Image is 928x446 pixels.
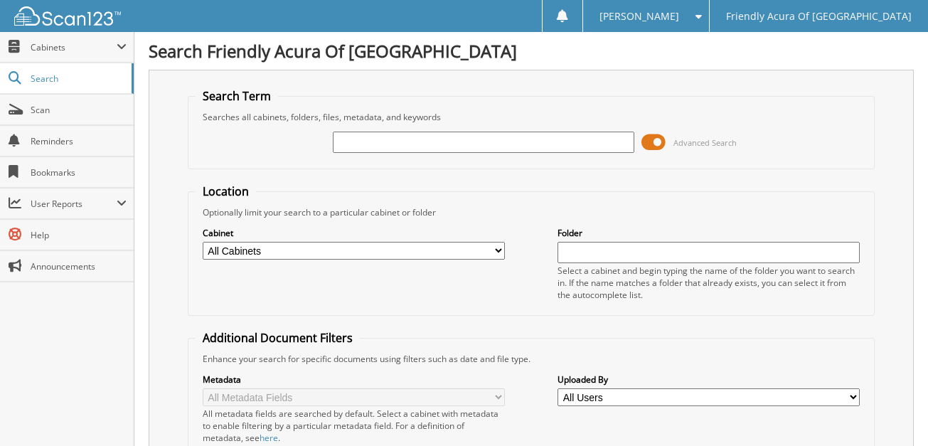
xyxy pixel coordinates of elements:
label: Cabinet [203,227,505,239]
div: Select a cabinet and begin typing the name of the folder you want to search in. If the name match... [558,265,860,301]
legend: Additional Document Filters [196,330,360,346]
label: Uploaded By [558,373,860,386]
span: Announcements [31,260,127,272]
span: Bookmarks [31,166,127,179]
span: Advanced Search [673,137,737,148]
span: Scan [31,104,127,116]
legend: Search Term [196,88,278,104]
label: Folder [558,227,860,239]
span: [PERSON_NAME] [599,12,679,21]
legend: Location [196,184,256,199]
div: All metadata fields are searched by default. Select a cabinet with metadata to enable filtering b... [203,408,505,444]
a: here [260,432,278,444]
span: Help [31,229,127,241]
iframe: Chat Widget [857,378,928,446]
div: Optionally limit your search to a particular cabinet or folder [196,206,867,218]
label: Metadata [203,373,505,386]
span: Friendly Acura Of [GEOGRAPHIC_DATA] [726,12,912,21]
img: scan123-logo-white.svg [14,6,121,26]
h1: Search Friendly Acura Of [GEOGRAPHIC_DATA] [149,39,914,63]
span: User Reports [31,198,117,210]
div: Enhance your search for specific documents using filters such as date and file type. [196,353,867,365]
span: Search [31,73,124,85]
span: Cabinets [31,41,117,53]
span: Reminders [31,135,127,147]
div: Searches all cabinets, folders, files, metadata, and keywords [196,111,867,123]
